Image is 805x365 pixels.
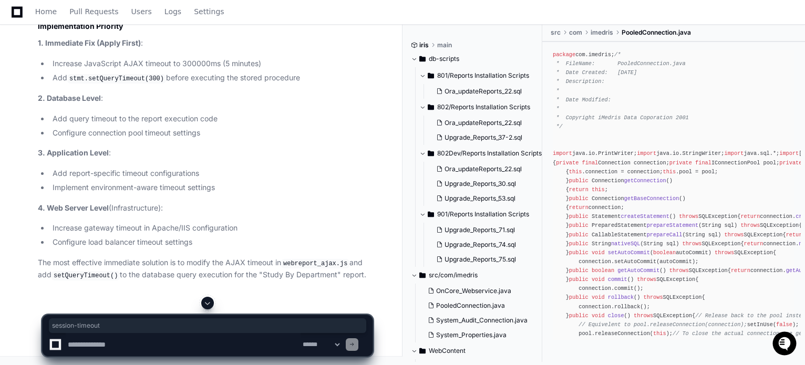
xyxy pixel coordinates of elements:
[725,231,744,237] span: throws
[445,180,516,188] span: Upgrade_Reports_30.sql
[164,8,181,15] span: Logs
[49,72,373,85] li: Add before executing the stored procedure
[49,182,373,194] li: Implement environment-aware timeout settings
[634,294,640,300] span: ()
[419,269,426,281] svg: Directory
[429,55,459,63] span: db-scripts
[49,222,373,234] li: Increase gateway timeout in Apache/IIS configuration
[49,58,373,70] li: Increase JavaScript AJAX timeout to 300000ms (5 minutes)
[682,231,721,237] span: (String sql)
[569,168,582,174] span: this
[647,222,699,228] span: prepareStatement
[608,249,650,256] span: setAutoCommit
[592,213,737,220] span: Statement SQLException
[428,101,434,113] svg: Directory
[740,213,760,220] span: return
[432,223,535,237] button: Upgrade_Reports_71.sql
[51,271,120,280] code: setQueryTimeout()
[637,150,656,157] span: import
[69,8,118,15] span: Pull Requests
[38,148,109,157] strong: 3. Application Level
[11,78,29,97] img: 1736555170064-99ba0984-63c1-480f-8ee9-699278ef63ed
[432,116,535,130] button: Ora_updateReports_22.sql
[731,267,750,274] span: return
[592,267,614,274] span: boolean
[428,69,434,82] svg: Directory
[653,249,676,256] span: boolean
[569,240,589,246] span: public
[592,186,605,193] span: this
[281,259,349,268] code: webreport_ajax.js
[179,81,191,94] button: Start new chat
[592,249,605,256] span: void
[429,271,478,279] span: src/com/imedris
[49,113,373,125] li: Add query timeout to the report execution code
[437,210,529,218] span: 901/Reports Installation Scripts
[424,284,528,298] button: OnCore_Webservice.java
[74,110,127,118] a: Powered byPylon
[551,28,561,37] span: src
[38,37,373,49] p: :
[437,71,529,80] span: 801/Reports Installation Scripts
[624,195,679,202] span: getBaseConnection
[38,202,373,214] p: (Infrastructure):
[592,294,605,300] span: void
[67,74,166,84] code: stmt.setQueryTimeout(300)
[553,178,673,193] span: Connection
[38,257,373,281] p: The most effective immediate solution is to modify the AJAX timeout in and add to the database qu...
[432,176,535,191] button: Upgrade_Reports_30.sql
[419,67,542,84] button: 801/Reports Installation Scripts
[569,249,589,256] span: public
[569,276,589,283] span: public
[11,42,191,59] div: Welcome
[36,78,172,89] div: Start new chat
[437,149,542,158] span: 802Dev/Reports Installation Scripts
[569,28,582,37] span: com
[569,267,589,274] span: public
[740,222,760,228] span: throws
[432,252,535,267] button: Upgrade_Reports_75.sql
[569,294,589,300] span: public
[669,159,692,165] span: private
[38,147,373,159] p: :
[644,294,663,300] span: throws
[35,8,57,15] span: Home
[592,249,773,256] span: SQLException
[592,267,728,274] span: SQLException
[49,127,373,139] li: Configure connection pool timeout settings
[582,159,598,165] span: final
[569,178,589,184] span: public
[624,178,666,184] span: getConnection
[556,159,579,165] span: private
[131,8,152,15] span: Users
[592,294,702,300] span: SQLException
[419,41,429,49] span: iris
[592,231,783,237] span: CallableStatement SQLException
[36,89,133,97] div: We're available if you need us!
[640,240,679,246] span: (String sql)
[666,178,673,184] span: ()
[569,195,589,202] span: public
[627,276,634,283] span: ()
[432,84,535,99] button: Ora_updateReports_22.sql
[194,8,224,15] span: Settings
[432,162,535,176] button: Ora_updateReports_22.sql
[569,222,589,228] span: public
[445,87,522,96] span: Ora_updateReports_22.sql
[445,133,522,142] span: Upgrade_Reports_37-2.sql
[663,168,676,174] span: this
[569,186,589,193] span: return
[592,276,605,283] span: void
[445,119,522,127] span: Ora_updateReports_22.sql
[679,213,698,220] span: throws
[38,92,373,105] p: :
[682,240,701,246] span: throws
[622,28,691,37] span: PooledConnection.java
[437,41,452,49] span: main
[419,53,426,65] svg: Directory
[679,195,685,202] span: ()
[419,145,542,162] button: 802Dev/Reports Installation Scripts
[49,168,373,180] li: Add report-specific timeout configurations
[553,150,572,157] span: import
[669,213,676,220] span: ()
